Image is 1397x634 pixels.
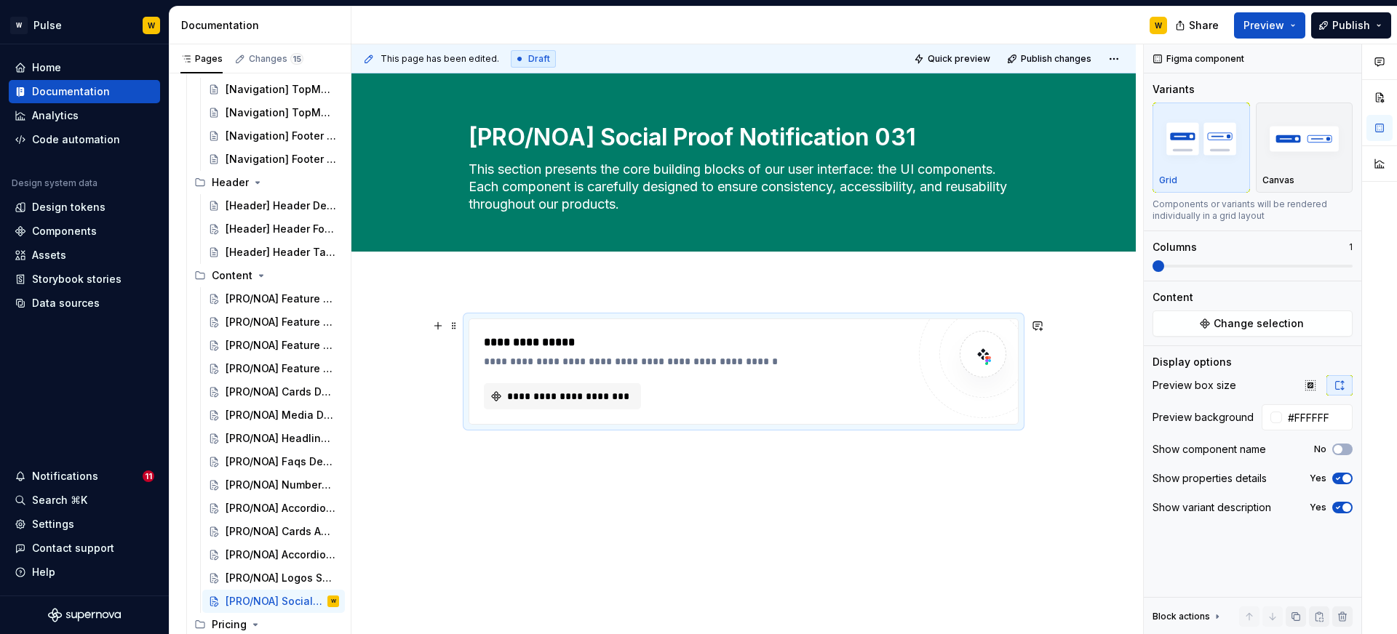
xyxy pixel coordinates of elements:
[1155,20,1162,31] div: W
[48,608,121,622] svg: Supernova Logo
[290,53,303,65] span: 15
[32,493,87,507] div: Search ⌘K
[9,268,160,291] a: Storybook stories
[1153,290,1193,305] div: Content
[202,194,345,217] a: [Header] Header Default 001
[32,224,97,238] div: Components
[202,357,345,380] a: [PRO/NOA] Feature Social Proof 007
[9,292,160,315] a: Data sources
[226,594,325,609] div: [PRO/NOA] Social Proof Notification 031
[1159,112,1243,165] img: placeholder
[1153,310,1353,337] button: Change selection
[1311,12,1391,39] button: Publish
[32,108,79,123] div: Analytics
[202,520,345,543] a: [PRO/NOA] Cards Advanced 022
[226,82,336,97] div: [Navigation] TopMenu Simple
[1153,606,1223,627] div: Block actions
[226,361,336,376] div: [PRO/NOA] Feature Social Proof 007
[143,470,154,482] span: 11
[212,268,252,283] div: Content
[9,244,160,267] a: Assets
[32,469,98,483] div: Notifications
[32,272,122,286] div: Storybook stories
[202,427,345,450] a: [PRO/NOA] Headline Default 016
[226,152,336,166] div: [Navigation] Footer Default
[910,49,997,69] button: Quick preview
[226,245,336,260] div: [Header] Header Tabs 003
[226,129,336,143] div: [Navigation] Footer Simple
[202,101,345,124] a: [Navigation] TopMenu Default
[9,489,160,512] button: Search ⌘K
[33,18,62,33] div: Pulse
[9,80,160,103] a: Documentation
[9,220,160,243] a: Components
[1310,473,1326,484] label: Yes
[181,18,345,33] div: Documentation
[226,524,336,539] div: [PRO/NOA] Cards Advanced 022
[202,78,345,101] a: [Navigation] TopMenu Simple
[226,385,336,399] div: [PRO/NOA] Cards Default 014
[1262,112,1347,165] img: placeholder
[202,124,345,148] a: [Navigation] Footer Simple
[1153,611,1210,622] div: Block actions
[1153,82,1195,97] div: Variants
[9,104,160,127] a: Analytics
[1189,18,1219,33] span: Share
[1314,444,1326,455] label: No
[32,84,110,99] div: Documentation
[10,17,28,34] div: W
[466,158,1016,216] textarea: This section presents the core building blocks of our user interface: the UI components. Each com...
[226,431,336,446] div: [PRO/NOA] Headline Default 016
[202,404,345,427] a: [PRO/NOA] Media Default 015
[180,53,223,65] div: Pages
[148,20,155,31] div: W
[32,200,106,214] div: Design tokens
[226,478,336,492] div: [PRO/NOA] Numbers Default 020
[202,380,345,404] a: [PRO/NOA] Cards Default 014
[466,120,1016,155] textarea: [PRO/NOA] Social Proof Notification 031
[202,497,345,520] a: [PRO/NOA] Accordion default 021
[226,408,336,422] div: [PRO/NOA] Media Default 015
[202,287,345,310] a: [PRO/NOA] Feature Default 004
[202,566,345,590] a: [PRO/NOA] Logos Showcase 029
[1153,442,1266,457] div: Show component name
[1234,12,1305,39] button: Preview
[226,338,336,353] div: [PRO/NOA] Feature Scroll 006
[202,334,345,357] a: [PRO/NOA] Feature Scroll 006
[202,543,345,566] a: [PRO/NOA] Accordion Scroll 025
[1159,174,1177,186] p: Grid
[32,296,100,310] div: Data sources
[1168,12,1228,39] button: Share
[188,264,345,287] div: Content
[188,171,345,194] div: Header
[212,175,249,190] div: Header
[1153,471,1267,486] div: Show properties details
[1153,198,1353,222] div: Components or variants will be rendered individually in a grid layout
[528,53,550,65] span: Draft
[9,56,160,79] a: Home
[928,53,990,65] span: Quick preview
[1332,18,1370,33] span: Publish
[1153,410,1254,425] div: Preview background
[226,198,336,213] div: [Header] Header Default 001
[226,315,336,329] div: [PRO/NOA] Feature Tabs 005
[1153,355,1232,369] div: Display options
[226,547,336,562] div: [PRO/NOA] Accordion Scroll 025
[9,513,160,536] a: Settings
[202,590,345,613] a: [PRO/NOA] Social Proof Notification 031W
[1153,240,1197,254] div: Columns
[202,473,345,497] a: [PRO/NOA] Numbers Default 020
[249,53,303,65] div: Changes
[3,9,166,41] button: WPulseW
[32,517,74,531] div: Settings
[32,248,66,262] div: Assets
[1243,18,1284,33] span: Preview
[1003,49,1098,69] button: Publish changes
[202,241,345,264] a: [Header] Header Tabs 003
[32,132,120,147] div: Code automation
[226,454,336,469] div: [PRO/NOA] Faqs Default 017
[32,541,114,555] div: Contact support
[331,594,336,609] div: W
[202,217,345,241] a: [Header] Header Form 002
